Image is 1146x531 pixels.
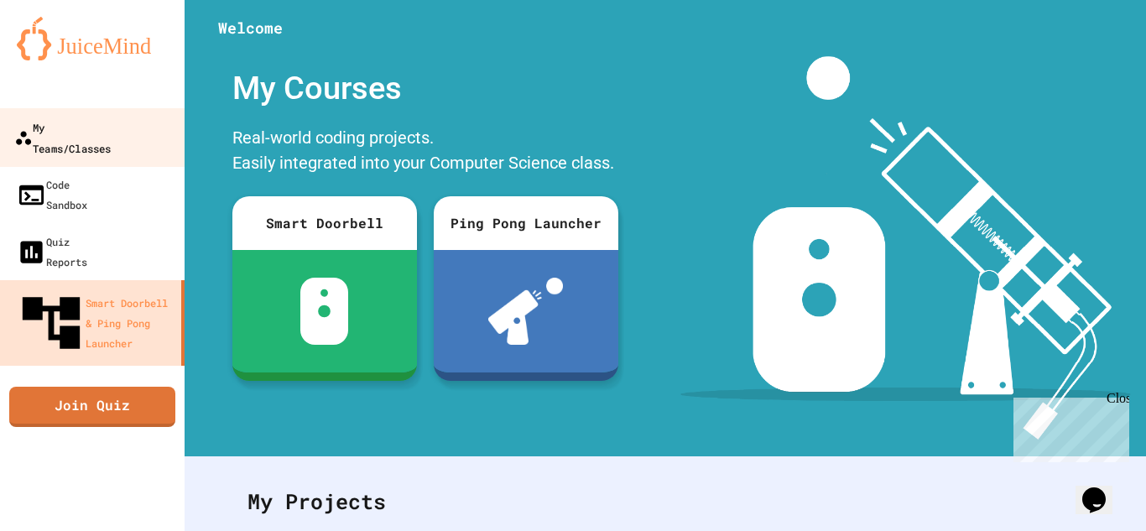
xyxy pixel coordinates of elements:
img: logo-orange.svg [17,17,168,60]
img: sdb-white.svg [300,278,348,345]
div: My Courses [224,56,627,121]
a: Join Quiz [9,387,175,427]
img: ppl-with-ball.png [488,278,563,345]
div: Code Sandbox [17,174,87,215]
iframe: chat widget [1076,464,1129,514]
img: banner-image-my-projects.png [680,56,1130,440]
div: Quiz Reports [17,232,87,272]
div: My Teams/Classes [14,117,111,158]
div: Real-world coding projects. Easily integrated into your Computer Science class. [224,121,627,184]
iframe: chat widget [1007,391,1129,462]
div: Smart Doorbell [232,196,417,250]
div: Smart Doorbell & Ping Pong Launcher [17,289,175,357]
div: Ping Pong Launcher [434,196,618,250]
div: Chat with us now!Close [7,7,116,107]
